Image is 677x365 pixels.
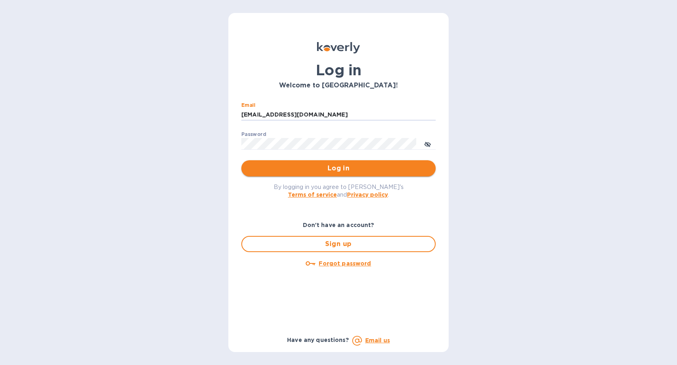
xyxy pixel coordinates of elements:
a: Email us [365,337,390,344]
label: Password [241,132,266,137]
input: Enter email address [241,109,436,121]
u: Forgot password [319,260,371,267]
span: Sign up [249,239,428,249]
button: toggle password visibility [419,136,436,152]
a: Terms of service [288,191,337,198]
button: Log in [241,160,436,176]
b: Have any questions? [287,337,349,343]
h3: Welcome to [GEOGRAPHIC_DATA]! [241,82,436,89]
img: Koverly [317,42,360,53]
label: Email [241,103,255,108]
button: Sign up [241,236,436,252]
h1: Log in [241,62,436,79]
b: Don't have an account? [303,222,375,228]
a: Privacy policy [347,191,388,198]
span: By logging in you agree to [PERSON_NAME]'s and . [274,184,404,198]
span: Log in [248,163,429,173]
